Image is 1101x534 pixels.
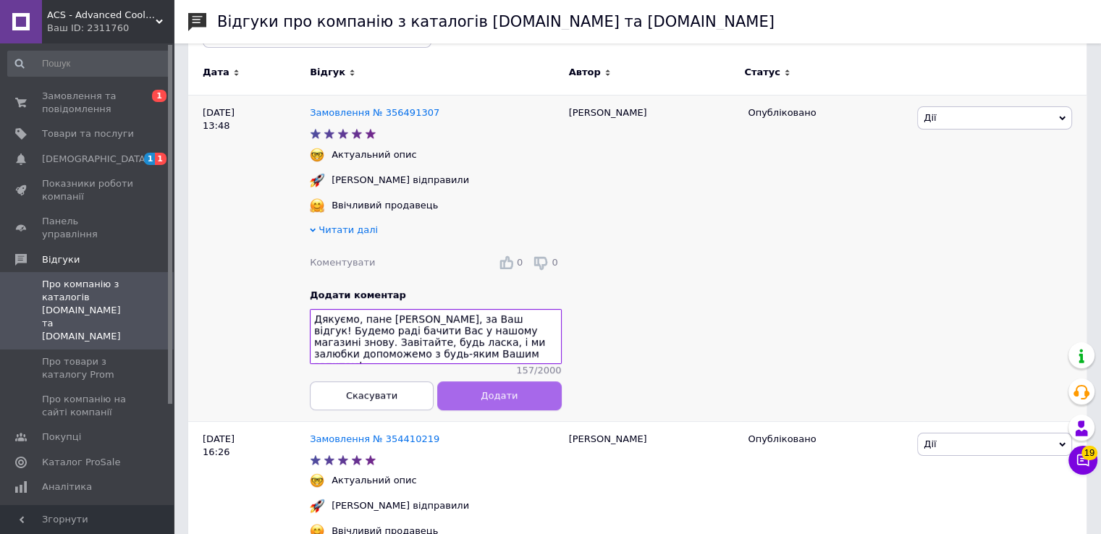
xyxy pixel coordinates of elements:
[310,473,324,488] img: :nerd_face:
[328,148,421,161] div: Актуальний опис
[42,177,134,203] span: Показники роботи компанії
[42,431,81,444] span: Покупці
[155,153,166,165] span: 1
[437,381,561,410] button: Додати
[310,256,375,269] div: Коментувати
[310,381,434,410] button: Скасувати
[310,433,439,444] a: Замовлення № 354410219
[310,198,324,213] img: :hugging_face:
[188,95,310,421] div: [DATE] 13:48
[42,456,120,469] span: Каталог ProSale
[310,499,324,513] img: :rocket:
[552,257,557,268] span: 0
[310,309,562,364] textarea: Дякуємо, пане [PERSON_NAME], за Ваш відгук! Будемо раді бачити Вас у нашому магазині знову. Завіт...
[517,257,523,268] span: 0
[748,433,906,446] div: Опубліковано
[310,257,375,268] span: Коментувати
[924,112,936,123] span: Дії
[310,148,324,162] img: :nerd_face:
[7,51,171,77] input: Пошук
[42,393,134,419] span: Про компанію на сайті компанії
[1068,446,1097,475] button: Чат з покупцем19
[481,390,518,401] span: Додати
[924,438,936,449] span: Дії
[1081,446,1097,460] span: 19
[42,127,134,140] span: Товари та послуги
[42,355,134,381] span: Про товари з каталогу Prom
[42,480,92,493] span: Аналітика
[562,95,741,421] div: [PERSON_NAME]
[569,66,601,79] span: Автор
[328,174,473,187] div: [PERSON_NAME] відправили
[310,107,439,118] a: Замовлення № 356491307
[42,278,134,344] span: Про компанію з каталогів [DOMAIN_NAME] та [DOMAIN_NAME]
[748,106,906,119] div: Опубліковано
[744,66,780,79] span: Статус
[152,90,166,102] span: 1
[328,199,442,212] div: Ввічливий продавець
[319,224,378,235] span: Читати далі
[42,253,80,266] span: Відгуки
[310,289,406,300] span: Додати коментар
[516,364,561,377] span: 157 / 2000
[42,90,134,116] span: Замовлення та повідомлення
[42,215,134,241] span: Панель управління
[310,224,562,240] div: Читати далі
[144,153,156,165] span: 1
[310,173,324,187] img: :rocket:
[203,66,229,79] span: Дата
[47,22,174,35] div: Ваш ID: 2311760
[346,390,397,401] span: Скасувати
[310,66,345,79] span: Відгук
[328,474,421,487] div: Актуальний опис
[217,13,775,30] h1: Відгуки про компанію з каталогів [DOMAIN_NAME] та [DOMAIN_NAME]
[42,153,149,166] span: [DEMOGRAPHIC_DATA]
[328,499,473,512] div: [PERSON_NAME] відправили
[47,9,156,22] span: ACS - Advanced Cooling Systems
